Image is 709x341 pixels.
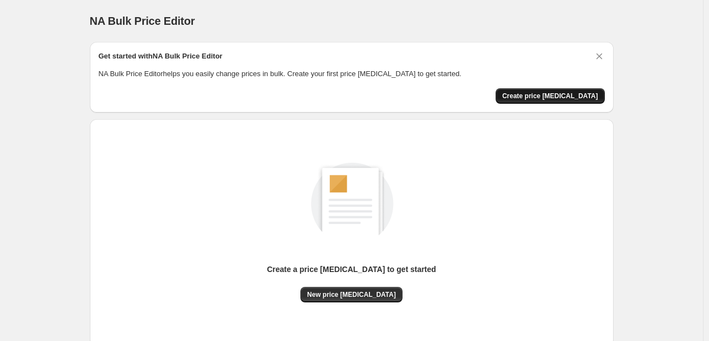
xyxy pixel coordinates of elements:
[307,290,396,299] span: New price [MEDICAL_DATA]
[300,287,402,302] button: New price [MEDICAL_DATA]
[99,68,605,79] p: NA Bulk Price Editor helps you easily change prices in bulk. Create your first price [MEDICAL_DAT...
[99,51,223,62] h2: Get started with NA Bulk Price Editor
[502,92,598,100] span: Create price [MEDICAL_DATA]
[267,264,436,275] p: Create a price [MEDICAL_DATA] to get started
[496,88,605,104] button: Create price change job
[90,15,195,27] span: NA Bulk Price Editor
[594,51,605,62] button: Dismiss card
